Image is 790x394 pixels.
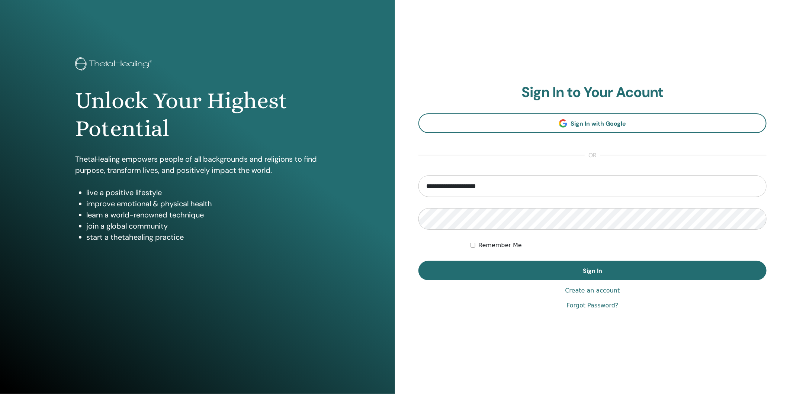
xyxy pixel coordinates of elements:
[86,232,320,243] li: start a thetahealing practice
[86,209,320,220] li: learn a world-renowned technique
[86,187,320,198] li: live a positive lifestyle
[418,84,767,101] h2: Sign In to Your Acount
[571,120,626,127] span: Sign In with Google
[86,220,320,232] li: join a global community
[565,286,620,295] a: Create an account
[471,241,767,250] div: Keep me authenticated indefinitely or until I manually logout
[75,154,320,176] p: ThetaHealing empowers people of all backgrounds and religions to find purpose, transform lives, a...
[566,301,618,310] a: Forgot Password?
[86,198,320,209] li: improve emotional & physical health
[418,113,767,133] a: Sign In with Google
[418,261,767,280] button: Sign In
[478,241,522,250] label: Remember Me
[583,267,602,275] span: Sign In
[75,87,320,142] h1: Unlock Your Highest Potential
[585,151,600,160] span: or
